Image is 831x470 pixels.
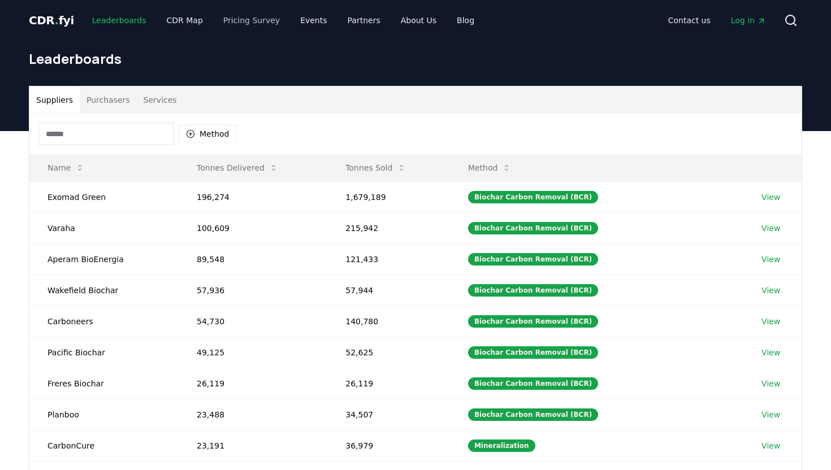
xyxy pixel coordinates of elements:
td: 54,730 [179,306,327,337]
td: 89,548 [179,243,327,275]
button: Tonnes Sold [336,156,415,179]
a: Pricing Survey [214,10,289,31]
td: 49,125 [179,337,327,368]
div: Biochar Carbon Removal (BCR) [468,222,598,234]
button: Method [459,156,521,179]
td: Planboo [29,399,179,430]
div: Biochar Carbon Removal (BCR) [468,377,598,390]
td: 34,507 [327,399,450,430]
a: Log in [722,10,775,31]
nav: Main [83,10,483,31]
a: View [761,378,780,389]
a: View [761,223,780,234]
td: Carboneers [29,306,179,337]
td: 196,274 [179,181,327,212]
a: Leaderboards [83,10,155,31]
button: Method [179,125,237,143]
td: 26,119 [179,368,327,399]
h1: Leaderboards [29,50,802,68]
td: 140,780 [327,306,450,337]
td: 215,942 [327,212,450,243]
div: Biochar Carbon Removal (BCR) [468,284,598,297]
button: Name [38,156,93,179]
button: Services [137,86,184,114]
a: View [761,254,780,265]
td: 36,979 [327,430,450,461]
button: Purchasers [80,86,137,114]
a: View [761,285,780,296]
a: CDR Map [158,10,212,31]
a: Events [291,10,336,31]
nav: Main [659,10,775,31]
a: View [761,440,780,451]
span: . [55,14,59,27]
td: 1,679,189 [327,181,450,212]
td: 23,488 [179,399,327,430]
a: View [761,409,780,420]
div: Mineralization [468,439,535,452]
a: View [761,347,780,358]
td: Freres Biochar [29,368,179,399]
a: Contact us [659,10,720,31]
td: Pacific Biochar [29,337,179,368]
button: Suppliers [29,86,80,114]
td: 121,433 [327,243,450,275]
div: Biochar Carbon Removal (BCR) [468,191,598,203]
td: 57,936 [179,275,327,306]
div: Biochar Carbon Removal (BCR) [468,315,598,328]
td: 23,191 [179,430,327,461]
td: 100,609 [179,212,327,243]
span: CDR fyi [29,14,74,27]
div: Biochar Carbon Removal (BCR) [468,408,598,421]
a: About Us [392,10,445,31]
td: Exomad Green [29,181,179,212]
span: Log in [731,15,766,26]
a: View [761,192,780,203]
td: CarbonCure [29,430,179,461]
a: View [761,316,780,327]
td: Wakefield Biochar [29,275,179,306]
td: Aperam BioEnergia [29,243,179,275]
a: Blog [448,10,483,31]
button: Tonnes Delivered [188,156,287,179]
td: 26,119 [327,368,450,399]
td: 52,625 [327,337,450,368]
td: 57,944 [327,275,450,306]
a: CDR.fyi [29,12,74,28]
a: Partners [339,10,389,31]
div: Biochar Carbon Removal (BCR) [468,346,598,359]
div: Biochar Carbon Removal (BCR) [468,253,598,266]
td: Varaha [29,212,179,243]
